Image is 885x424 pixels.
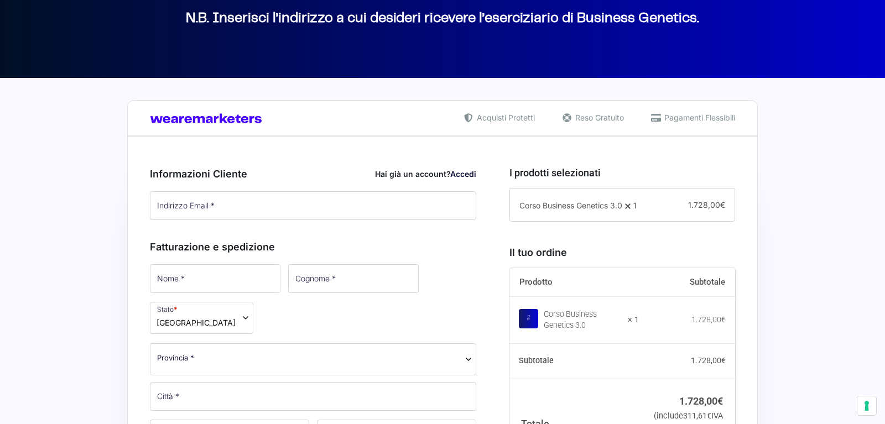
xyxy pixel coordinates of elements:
[688,200,725,210] span: 1.728,00
[150,264,280,293] input: Nome *
[474,112,535,123] span: Acquisti Protetti
[150,302,253,334] span: Stato
[691,315,726,324] bdi: 1.728,00
[519,309,538,328] img: Corso Business Genetics 3.0
[639,268,735,297] th: Subtotale
[150,343,476,375] span: Provincia
[450,169,476,179] a: Accedi
[707,411,711,421] span: €
[509,245,735,260] h3: Il tuo ordine
[133,18,752,19] p: N.B. Inserisci l’indirizzo a cui desideri ricevere l’eserciziario di Business Genetics.
[509,344,639,379] th: Subtotale
[150,382,476,411] input: Città *
[679,395,723,407] bdi: 1.728,00
[150,166,476,181] h3: Informazioni Cliente
[509,268,639,297] th: Prodotto
[9,381,42,414] iframe: Customerly Messenger Launcher
[509,165,735,180] h3: I prodotti selezionati
[857,396,876,415] button: Le tue preferenze relative al consenso per le tecnologie di tracciamento
[691,356,726,365] bdi: 1.728,00
[519,201,622,210] span: Corso Business Genetics 3.0
[628,315,639,326] strong: × 1
[662,112,735,123] span: Pagamenti Flessibili
[544,309,621,331] div: Corso Business Genetics 3.0
[150,191,476,220] input: Indirizzo Email *
[375,168,476,180] div: Hai già un account?
[720,200,725,210] span: €
[157,352,194,364] span: Provincia *
[717,395,723,407] span: €
[157,317,236,328] span: Italia
[721,356,726,365] span: €
[288,264,419,293] input: Cognome *
[721,315,726,324] span: €
[633,201,637,210] span: 1
[150,239,476,254] h3: Fatturazione e spedizione
[572,112,624,123] span: Reso Gratuito
[683,411,711,421] span: 311,61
